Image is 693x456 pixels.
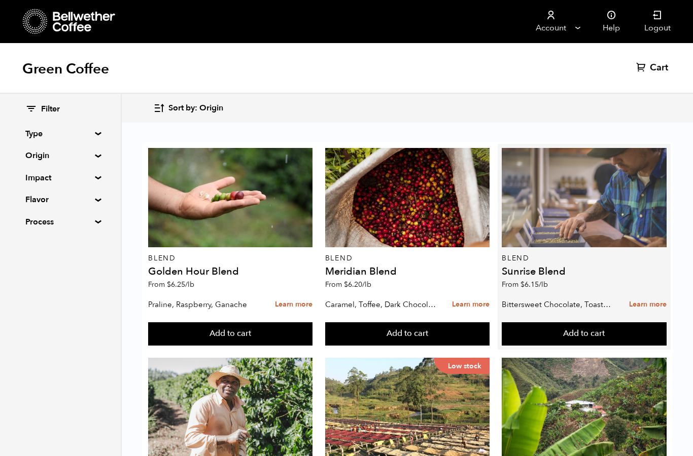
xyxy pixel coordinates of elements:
[325,280,371,289] span: From
[168,103,223,114] span: Sort by: Origin
[502,297,613,312] p: Bittersweet Chocolate, Toasted Marshmallow, Candied Orange, Praline
[650,62,668,74] span: Cart
[325,297,437,312] p: Caramel, Toffee, Dark Chocolate
[629,294,667,316] a: Learn more
[167,280,171,289] span: $
[344,280,348,289] span: $
[434,358,490,374] p: Low stock
[22,60,109,78] h1: Green Coffee
[167,280,194,289] bdi: 6.25
[521,280,548,289] bdi: 6.15
[148,267,313,277] h4: Golden Hour Blend
[148,280,194,289] span: From
[502,322,666,346] button: Add to cart
[153,96,223,120] button: Sort by: Origin
[148,255,313,262] p: Blend
[275,294,313,316] a: Learn more
[502,280,548,289] span: From
[539,280,548,289] span: /lb
[148,297,260,312] p: Praline, Raspberry, Ganache
[344,280,371,289] bdi: 6.20
[25,216,95,228] summary: Process
[362,280,371,289] span: /lb
[325,267,490,277] h4: Meridian Blend
[325,255,490,262] p: Blend
[452,294,490,316] a: Learn more
[41,104,60,115] span: Filter
[521,280,525,289] span: $
[325,322,490,346] button: Add to cart
[25,172,95,184] summary: Impact
[25,194,95,206] summary: Flavor
[502,255,666,262] p: Blend
[25,149,95,162] summary: Origin
[148,322,313,346] button: Add to cart
[25,128,95,140] summary: Type
[502,267,666,277] h4: Sunrise Blend
[636,62,671,74] a: Cart
[185,280,194,289] span: /lb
